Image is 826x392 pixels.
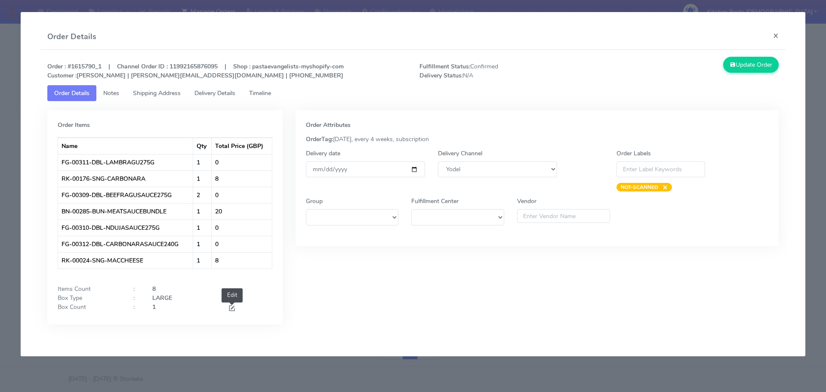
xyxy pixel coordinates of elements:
[51,293,127,302] div: Box Type
[193,138,212,154] th: Qty
[152,294,172,302] strong: LARGE
[58,252,193,269] td: RK-00024-SNG-MACCHEESE
[616,161,705,177] input: Enter Label Keywords
[47,31,96,43] h4: Order Details
[212,170,271,187] td: 8
[193,203,212,219] td: 1
[58,187,193,203] td: FG-00309-DBL-BEEFRAGUSAUCE275G
[249,89,271,97] span: Timeline
[127,302,146,314] div: :
[54,89,89,97] span: Order Details
[419,71,463,80] strong: Delivery Status:
[212,203,271,219] td: 20
[127,284,146,293] div: :
[47,85,779,101] ul: Tabs
[103,89,119,97] span: Notes
[127,293,146,302] div: :
[194,89,235,97] span: Delivery Details
[306,135,333,143] strong: OrderTag:
[58,219,193,236] td: FG-00310-DBL-NDUJASAUCE275G
[658,183,668,191] span: ×
[58,236,193,252] td: FG-00312-DBL-CARBONARASAUCE240G
[58,154,193,170] td: FG-00311-DBL-LAMBRAGU275G
[152,303,156,311] strong: 1
[306,149,340,158] label: Delivery date
[193,236,212,252] td: 1
[58,203,193,219] td: BN-00285-BUN-MEATSAUCEBUNDLE
[133,89,181,97] span: Shipping Address
[212,252,271,269] td: 8
[766,24,786,47] button: Close
[58,121,90,129] strong: Order Items
[413,62,599,80] span: Confirmed N/A
[193,187,212,203] td: 2
[723,57,779,73] button: Update Order
[212,138,271,154] th: Total Price (GBP)
[212,154,271,170] td: 0
[58,138,193,154] th: Name
[193,170,212,187] td: 1
[58,170,193,187] td: RK-00176-SNG-CARBONARA
[47,71,77,80] strong: Customer :
[411,197,459,206] label: Fulfillment Center
[212,219,271,236] td: 0
[193,219,212,236] td: 1
[517,197,536,206] label: Vendor
[299,135,775,144] div: [DATE], every 4 weeks, subscription
[438,149,482,158] label: Delivery Channel
[51,284,127,293] div: Items Count
[517,209,610,223] input: Enter Vendor Name
[152,285,156,293] strong: 8
[193,252,212,269] td: 1
[306,121,351,129] strong: Order Attributes
[616,149,651,158] label: Order Labels
[306,197,323,206] label: Group
[193,154,212,170] td: 1
[47,62,344,80] strong: Order : #1615790_1 | Channel Order ID : 11992165876095 | Shop : pastaevangelists-myshopify-com [P...
[51,302,127,314] div: Box Count
[212,236,271,252] td: 0
[621,184,658,191] strong: NOT-SCANNED
[419,62,470,71] strong: Fulfillment Status:
[212,187,271,203] td: 0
